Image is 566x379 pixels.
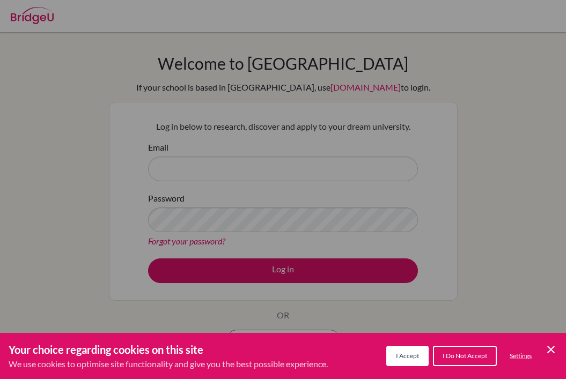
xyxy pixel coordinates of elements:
[433,346,497,366] button: I Do Not Accept
[501,347,540,365] button: Settings
[443,352,487,360] span: I Do Not Accept
[9,358,328,370] p: We use cookies to optimise site functionality and give you the best possible experience.
[9,341,328,358] h3: Your choice regarding cookies on this site
[396,352,419,360] span: I Accept
[386,346,429,366] button: I Accept
[510,352,532,360] span: Settings
[545,343,557,356] button: Save and close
